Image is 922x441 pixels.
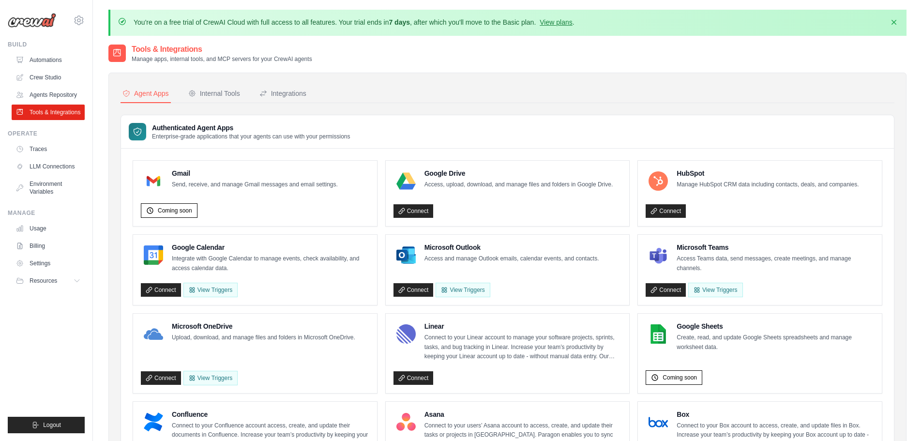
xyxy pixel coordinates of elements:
span: Coming soon [158,207,192,214]
a: Connect [393,371,434,385]
img: Google Calendar Logo [144,245,163,265]
h4: Google Drive [424,168,613,178]
p: Manage apps, internal tools, and MCP servers for your CrewAI agents [132,55,312,63]
: View Triggers [688,283,742,297]
p: You're on a free trial of CrewAI Cloud with full access to all features. Your trial ends in , aft... [134,17,574,27]
p: Connect to your Linear account to manage your software projects, sprints, tasks, and bug tracking... [424,333,622,362]
: View Triggers [436,283,490,297]
h4: Confluence [172,410,369,419]
: View Triggers [183,371,238,385]
div: Operate [8,130,85,137]
p: Access Teams data, send messages, create meetings, and manage channels. [677,254,874,273]
a: Connect [141,371,181,385]
p: Upload, download, and manage files and folders in Microsoft OneDrive. [172,333,355,343]
img: Microsoft OneDrive Logo [144,324,163,344]
img: Logo [8,13,56,28]
h4: Asana [424,410,622,419]
a: Connect [646,283,686,297]
img: Gmail Logo [144,171,163,191]
img: HubSpot Logo [649,171,668,191]
h2: Tools & Integrations [132,44,312,55]
button: Logout [8,417,85,433]
button: Agent Apps [121,85,171,103]
span: Coming soon [663,374,697,381]
img: Box Logo [649,412,668,432]
a: View plans [540,18,572,26]
h4: Microsoft Outlook [424,243,599,252]
div: Agent Apps [122,89,169,98]
strong: 7 days [389,18,410,26]
h3: Authenticated Agent Apps [152,123,350,133]
img: Confluence Logo [144,412,163,432]
a: Connect [646,204,686,218]
img: Asana Logo [396,412,416,432]
button: Internal Tools [186,85,242,103]
img: Microsoft Teams Logo [649,245,668,265]
img: Google Sheets Logo [649,324,668,344]
button: Integrations [257,85,308,103]
a: Connect [393,204,434,218]
p: Send, receive, and manage Gmail messages and email settings. [172,180,338,190]
img: Google Drive Logo [396,171,416,191]
h4: HubSpot [677,168,859,178]
div: Manage [8,209,85,217]
p: Access, upload, download, and manage files and folders in Google Drive. [424,180,613,190]
button: View Triggers [183,283,238,297]
h4: Box [677,410,874,419]
a: Usage [12,221,85,236]
a: Agents Repository [12,87,85,103]
div: Build [8,41,85,48]
h4: Gmail [172,168,338,178]
a: Settings [12,256,85,271]
h4: Microsoft Teams [677,243,874,252]
h4: Linear [424,321,622,331]
span: Resources [30,277,57,285]
a: LLM Connections [12,159,85,174]
a: Automations [12,52,85,68]
h4: Google Calendar [172,243,369,252]
div: Integrations [259,89,306,98]
a: Tools & Integrations [12,105,85,120]
p: Enterprise-grade applications that your agents can use with your permissions [152,133,350,140]
p: Integrate with Google Calendar to manage events, check availability, and access calendar data. [172,254,369,273]
h4: Google Sheets [677,321,874,331]
a: Billing [12,238,85,254]
button: Resources [12,273,85,289]
p: Access and manage Outlook emails, calendar events, and contacts. [424,254,599,264]
h4: Microsoft OneDrive [172,321,355,331]
a: Traces [12,141,85,157]
a: Connect [393,283,434,297]
a: Crew Studio [12,70,85,85]
a: Connect [141,283,181,297]
a: Environment Variables [12,176,85,199]
img: Linear Logo [396,324,416,344]
img: Microsoft Outlook Logo [396,245,416,265]
span: Logout [43,421,61,429]
div: Internal Tools [188,89,240,98]
p: Manage HubSpot CRM data including contacts, deals, and companies. [677,180,859,190]
p: Create, read, and update Google Sheets spreadsheets and manage worksheet data. [677,333,874,352]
